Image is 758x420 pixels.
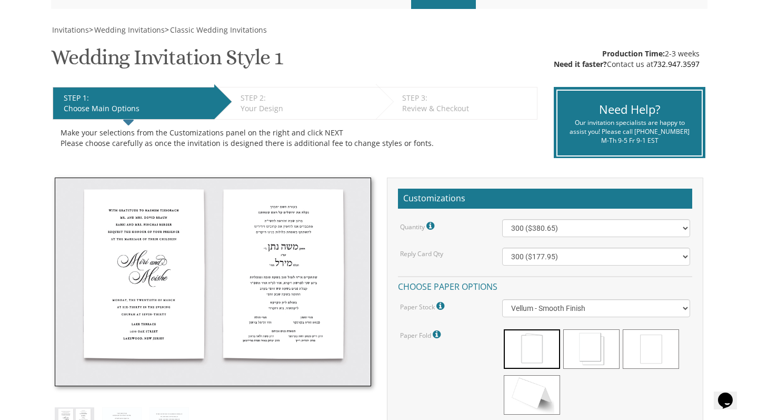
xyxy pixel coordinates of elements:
div: STEP 3: [402,93,532,103]
span: > [89,25,165,35]
img: style1_thumb2.jpg [55,178,371,386]
h4: Choose paper options [398,276,692,295]
span: Need it faster? [554,59,607,69]
div: Choose Main Options [64,103,209,114]
div: STEP 1: [64,93,209,103]
label: Quantity [400,219,437,233]
a: 732.947.3597 [653,59,700,69]
iframe: chat widget [714,378,747,409]
span: > [165,25,267,35]
h1: Wedding Invitation Style 1 [51,46,283,77]
span: Invitations [52,25,89,35]
div: Make your selections from the Customizations panel on the right and click NEXT Please choose care... [61,128,530,149]
div: Your Design [241,103,371,114]
span: Classic Wedding Invitations [170,25,267,35]
span: Wedding Invitations [94,25,165,35]
label: Paper Stock [400,299,447,313]
span: Production Time: [602,48,665,58]
div: Review & Checkout [402,103,532,114]
a: Classic Wedding Invitations [169,25,267,35]
div: Need Help? [565,101,693,118]
div: Our invitation specialists are happy to assist you! Please call [PHONE_NUMBER] M-Th 9-5 Fr 9-1 EST [565,118,693,145]
div: STEP 2: [241,93,371,103]
div: 2-3 weeks Contact us at [554,48,700,70]
a: Invitations [51,25,89,35]
label: Paper Fold [400,328,443,341]
a: Wedding Invitations [93,25,165,35]
label: Reply Card Qty [400,249,443,258]
h2: Customizations [398,189,692,209]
